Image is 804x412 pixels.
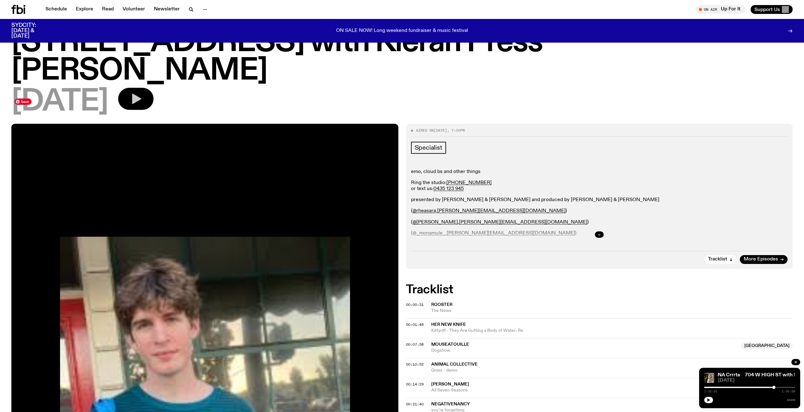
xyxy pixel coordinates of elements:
[150,5,184,14] a: Newsletter
[704,255,737,264] button: Tracklist
[431,322,466,327] span: Her New Knife
[406,362,424,367] span: 00:10:52
[406,342,424,347] span: 00:07:58
[741,343,793,349] span: [GEOGRAPHIC_DATA]
[446,180,492,185] a: [PHONE_NUMBER]
[704,390,717,393] span: 1:31:51
[708,257,727,262] span: Tracklist
[406,403,424,406] button: 00:21:40
[406,343,424,346] button: 00:07:58
[437,208,565,213] a: [PERSON_NAME][EMAIL_ADDRESS][DOMAIN_NAME]
[431,342,469,347] span: Mouseatouille
[406,323,424,326] button: 00:01:48
[411,180,788,192] p: Ring the studio: or text us:
[406,303,424,307] button: 00:00:31
[336,28,468,34] p: ON SALE NOW! Long weekend fundraiser & music festival
[406,284,793,296] h2: Tracklist
[11,88,108,116] span: [DATE]
[751,5,793,14] button: Support Us
[416,128,434,133] span: Aired on
[431,308,793,314] span: The News
[42,5,71,14] a: Schedule
[406,382,424,387] span: 00:14:29
[98,5,118,14] a: Read
[406,322,424,327] span: 00:01:48
[459,220,587,225] a: [PERSON_NAME][EMAIL_ADDRESS][DOMAIN_NAME]
[411,169,788,175] p: emo, cloud bs and other things
[72,5,97,14] a: Explore
[661,373,740,378] a: 704 W HIGH ST with MGNA Crrrta
[431,302,452,307] span: Rooster
[704,373,714,383] img: Artist MGNA Crrrta
[754,7,780,12] span: Support Us
[411,142,446,154] a: Specialist
[433,186,464,191] a: 0435 123 945
[11,28,793,85] h1: [STREET_ADDRESS] with Kieran Press [PERSON_NAME]
[411,219,788,225] p: ( , )
[406,363,424,366] button: 00:10:52
[406,302,424,307] span: 00:00:31
[413,220,458,225] a: @[PERSON_NAME]
[415,144,442,151] span: Specialist
[431,348,738,354] span: Dogshow
[431,362,478,367] span: Animal Collective
[740,255,788,264] a: More Episodes
[434,128,447,133] span: [DATE]
[119,5,149,14] a: Volunteer
[406,402,424,407] span: 00:21:40
[744,257,778,262] span: More Episodes
[406,383,424,386] button: 00:14:29
[782,390,795,393] span: 1:59:58
[411,197,788,203] p: presented by [PERSON_NAME] & [PERSON_NAME] and produced by [PERSON_NAME] & [PERSON_NAME]
[15,99,32,105] span: Save
[431,328,793,334] span: Kittyriff - They Are Gutting a Body of Water: Re
[696,5,746,14] button: On AirUp For It
[431,382,469,386] span: [PERSON_NAME]
[718,378,795,383] span: [DATE]
[431,387,793,393] span: All Seven Seasons
[431,402,470,406] span: negativenancy
[11,23,52,39] h3: SYDCITY: [DATE] & [DATE]
[447,128,465,133] span: , 7:00pm
[411,208,788,214] p: ( , )
[431,367,793,373] span: Grass - demo
[413,208,436,213] a: @rheasara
